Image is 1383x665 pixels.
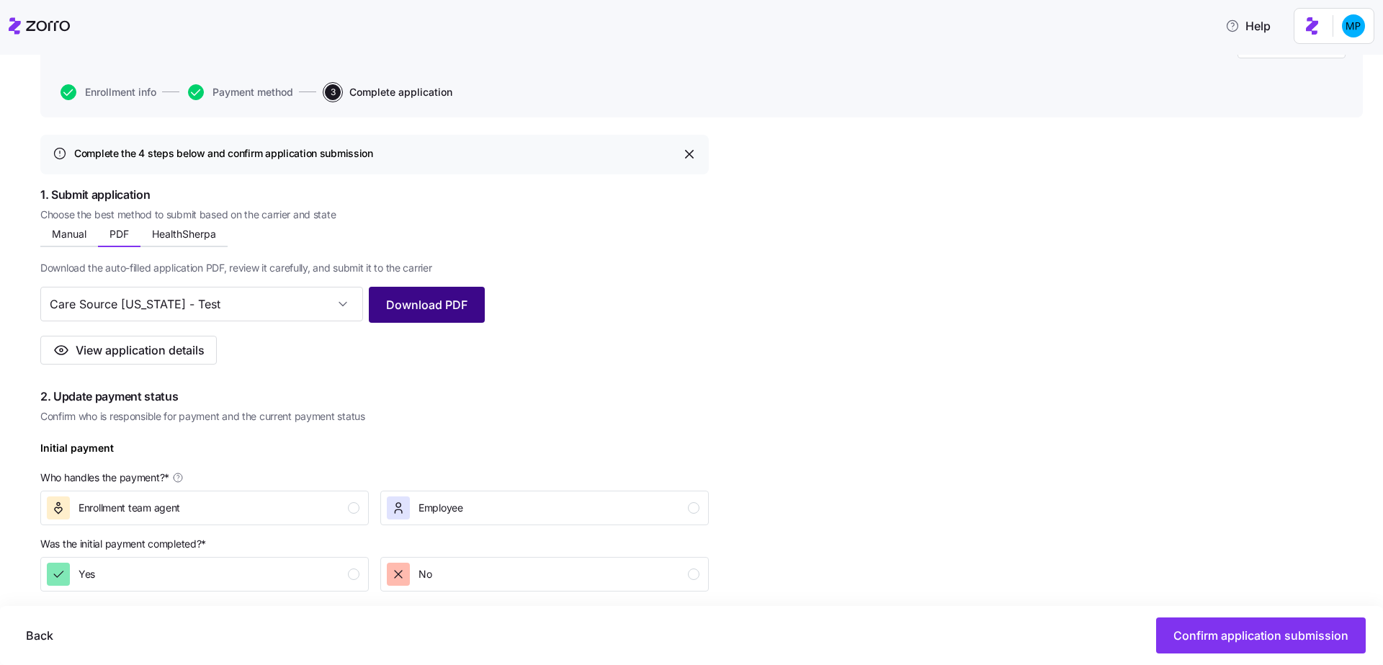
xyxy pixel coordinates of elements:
[61,84,156,100] button: Enrollment info
[79,567,95,581] span: Yes
[325,84,341,100] span: 3
[1342,14,1365,37] img: b954e4dfce0f5620b9225907d0f7229f
[74,147,682,161] div: Complete the 4 steps below and confirm application submission
[322,84,452,100] a: 3Complete application
[85,87,156,97] span: Enrollment info
[76,342,205,359] span: View application details
[419,501,463,515] span: Employee
[109,229,129,239] span: PDF
[40,207,709,222] span: Choose the best method to submit based on the carrier and state
[79,501,180,515] span: Enrollment team agent
[188,84,293,100] button: Payment method
[58,84,156,100] a: Enrollment info
[1225,17,1271,35] span: Help
[52,229,86,239] span: Manual
[40,186,709,204] span: 1. Submit application
[325,84,452,100] button: 3Complete application
[26,627,53,644] span: Back
[1156,617,1366,653] button: Confirm application submission
[369,287,485,323] button: Download PDF
[212,87,293,97] span: Payment method
[14,617,65,653] button: Back
[40,336,217,365] button: View application details
[40,287,363,321] input: Select Template
[152,229,216,239] span: HealthSherpa
[40,440,114,468] div: Initial payment
[419,567,431,581] span: No
[40,537,206,551] span: Was the initial payment completed? *
[40,470,169,485] span: Who handles the payment? *
[40,388,709,406] span: 2. Update payment status
[349,87,452,97] span: Complete application
[40,261,432,275] span: Download the auto-filled application PDF, review it carefully, and submit it to the carrier
[386,296,467,313] span: Download PDF
[40,409,709,424] span: Confirm who is responsible for payment and the current payment status
[1173,627,1348,644] span: Confirm application submission
[1214,12,1282,40] button: Help
[185,84,293,100] a: Payment method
